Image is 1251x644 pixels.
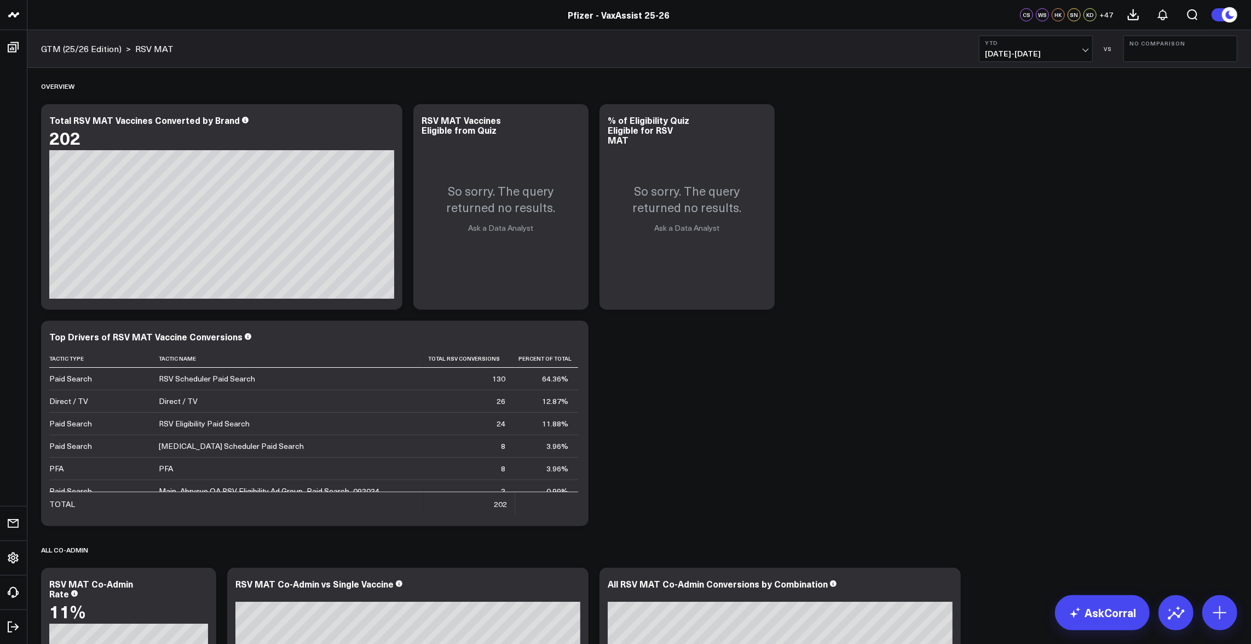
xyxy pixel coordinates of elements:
b: No Comparison [1129,40,1231,47]
th: Tactic Name [159,350,423,368]
span: [DATE] - [DATE] [985,49,1087,58]
th: Percent Of Total [515,350,578,368]
div: Paid Search [49,373,92,384]
div: 26 [497,396,505,407]
button: +47 [1099,8,1113,21]
div: Paid Search [49,441,92,452]
div: PFA [49,463,64,474]
div: RSV MAT Co-Admin vs Single Vaccine [235,578,394,590]
div: 3.96% [546,463,568,474]
div: 0.99% [546,486,568,497]
div: All RSV MAT Co-Admin Conversions by Combination [608,578,828,590]
div: RSV MAT Vaccines Eligible from Quiz [422,114,501,136]
div: Direct / TV [159,396,198,407]
div: 24 [497,418,505,429]
a: Ask a Data Analyst [469,223,534,233]
div: PFA [159,463,173,474]
p: So sorry. The query returned no results. [610,183,764,215]
div: VS [1098,45,1118,52]
a: GTM (25/26 Edition) [41,43,122,55]
button: YTD[DATE]-[DATE] [979,36,1093,62]
div: Direct / TV [49,396,88,407]
div: Paid Search [49,418,92,429]
span: + 47 [1099,11,1113,19]
div: 2 [501,486,505,497]
div: 11.88% [542,418,568,429]
div: RSV MAT Co-Admin Rate [49,578,133,600]
div: RSV Eligibility Paid Search [159,418,250,429]
div: Paid Search [49,486,92,497]
div: ALL CO-ADMIN [41,537,88,562]
a: Pfizer - VaxAssist 25-26 [568,9,670,21]
div: % of Eligibility Quiz Eligible for RSV MAT [608,114,689,146]
div: KD [1083,8,1097,21]
div: 11% [49,601,85,621]
div: 130 [492,373,505,384]
div: [MEDICAL_DATA] Scheduler Paid Search [159,441,304,452]
div: SN [1068,8,1081,21]
button: No Comparison [1123,36,1237,62]
div: 64.36% [542,373,568,384]
div: WS [1036,8,1049,21]
div: 8 [501,441,505,452]
b: YTD [985,39,1087,46]
a: AskCorral [1055,595,1150,630]
div: > [41,43,131,55]
div: 8 [501,463,505,474]
div: Total RSV MAT Vaccines Converted by Brand [49,114,240,126]
div: Top Drivers of RSV MAT Vaccine Conversions [49,330,243,343]
div: Overview [41,73,74,99]
div: 202 [49,128,80,147]
div: HK [1052,8,1065,21]
div: TOTAL [49,499,75,510]
a: RSV MAT [135,43,174,55]
th: Total Rsv Conversions [423,350,515,368]
div: Main_Abrysvo OA RSV Eligibility Ad Group_Paid Search_092024 [159,486,379,497]
th: Tactic Type [49,350,159,368]
div: 3.96% [546,441,568,452]
div: CS [1020,8,1033,21]
div: 12.87% [542,396,568,407]
p: So sorry. The query returned no results. [424,183,578,215]
div: RSV Scheduler Paid Search [159,373,255,384]
a: Ask a Data Analyst [655,223,720,233]
div: 202 [494,499,507,510]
